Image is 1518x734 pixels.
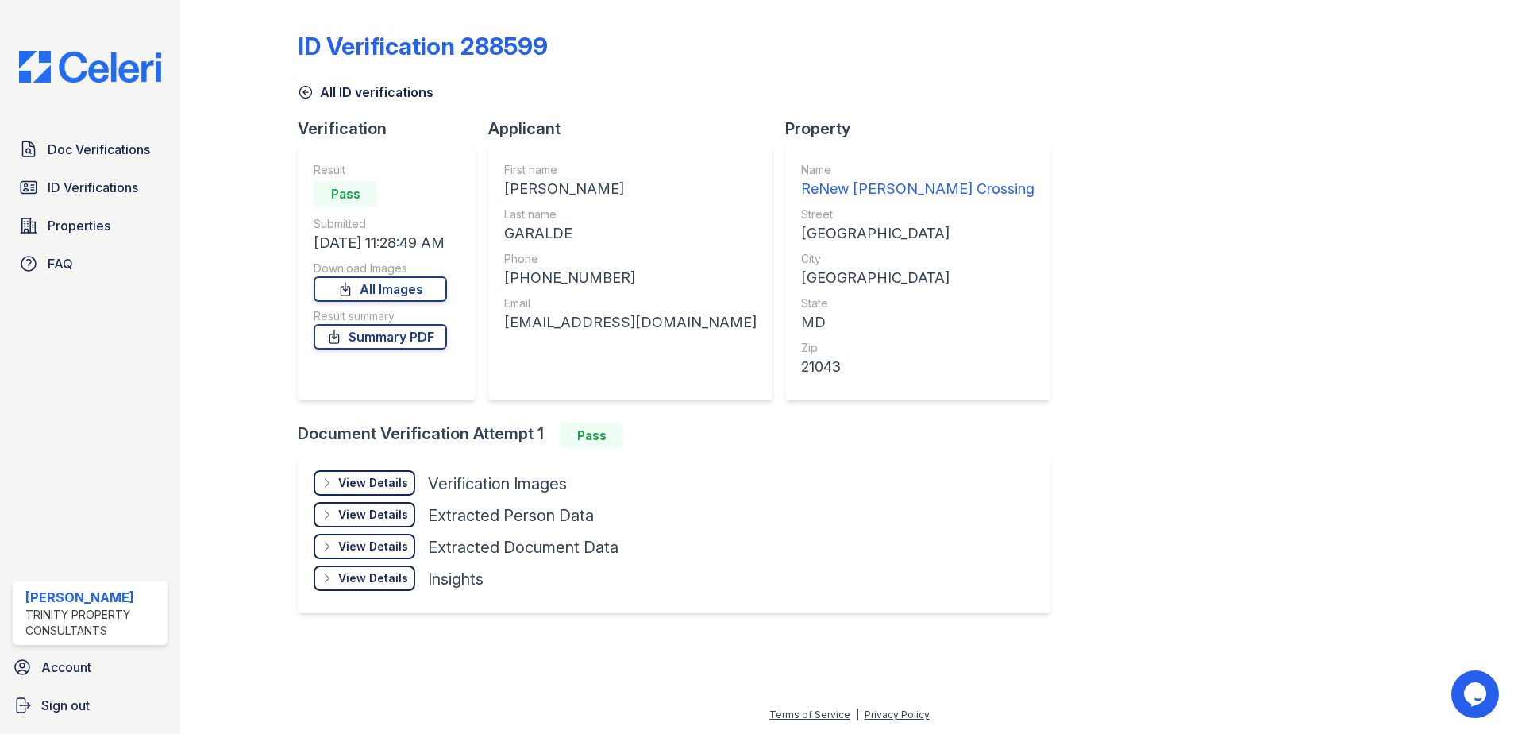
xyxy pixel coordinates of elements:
div: [PERSON_NAME] [504,178,757,200]
a: Sign out [6,690,174,721]
div: Email [504,296,757,311]
div: Name [801,162,1034,178]
iframe: chat widget [1451,670,1502,718]
span: Sign out [41,696,90,715]
span: Doc Verifications [48,140,150,159]
a: Terms of Service [769,709,850,720]
div: Document Verification Attempt 1 [298,423,1063,448]
a: Account [6,651,174,683]
div: Result summary [314,308,447,324]
a: Privacy Policy [865,709,930,720]
div: [EMAIL_ADDRESS][DOMAIN_NAME] [504,311,757,334]
div: Verification Images [428,473,567,495]
div: City [801,251,1034,267]
div: Property [785,118,1063,140]
span: Properties [48,216,110,235]
div: | [856,709,859,720]
img: CE_Logo_Blue-a8612792a0a2168367f1c8372b55b34899dd931a85d93a1a3d3e32e68fde9ad4.png [6,51,174,83]
a: Properties [13,210,168,241]
div: View Details [338,507,408,523]
div: Pass [560,423,623,448]
div: Phone [504,251,757,267]
div: View Details [338,539,408,554]
div: GARALDE [504,222,757,245]
div: [DATE] 11:28:49 AM [314,232,447,254]
a: All Images [314,276,447,302]
div: First name [504,162,757,178]
div: Insights [428,568,484,590]
div: View Details [338,475,408,491]
a: FAQ [13,248,168,280]
div: Last name [504,207,757,222]
div: Download Images [314,261,447,276]
div: Result [314,162,447,178]
a: Summary PDF [314,324,447,350]
div: Extracted Document Data [428,536,618,558]
div: [GEOGRAPHIC_DATA] [801,267,1034,289]
a: Name ReNew [PERSON_NAME] Crossing [801,162,1034,200]
a: Doc Verifications [13,133,168,165]
div: MD [801,311,1034,334]
div: State [801,296,1034,311]
div: Street [801,207,1034,222]
span: Account [41,658,91,677]
div: Zip [801,340,1034,356]
div: Extracted Person Data [428,504,594,527]
div: [GEOGRAPHIC_DATA] [801,222,1034,245]
div: ReNew [PERSON_NAME] Crossing [801,178,1034,200]
div: View Details [338,570,408,586]
a: All ID verifications [298,83,433,102]
div: Pass [314,181,377,207]
div: ID Verification 288599 [298,32,548,60]
span: FAQ [48,254,73,273]
div: [PHONE_NUMBER] [504,267,757,289]
div: Applicant [488,118,785,140]
div: Verification [298,118,488,140]
div: Trinity Property Consultants [25,607,161,639]
a: ID Verifications [13,172,168,203]
div: Submitted [314,216,447,232]
div: [PERSON_NAME] [25,588,161,607]
span: ID Verifications [48,178,138,197]
div: 21043 [801,356,1034,378]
